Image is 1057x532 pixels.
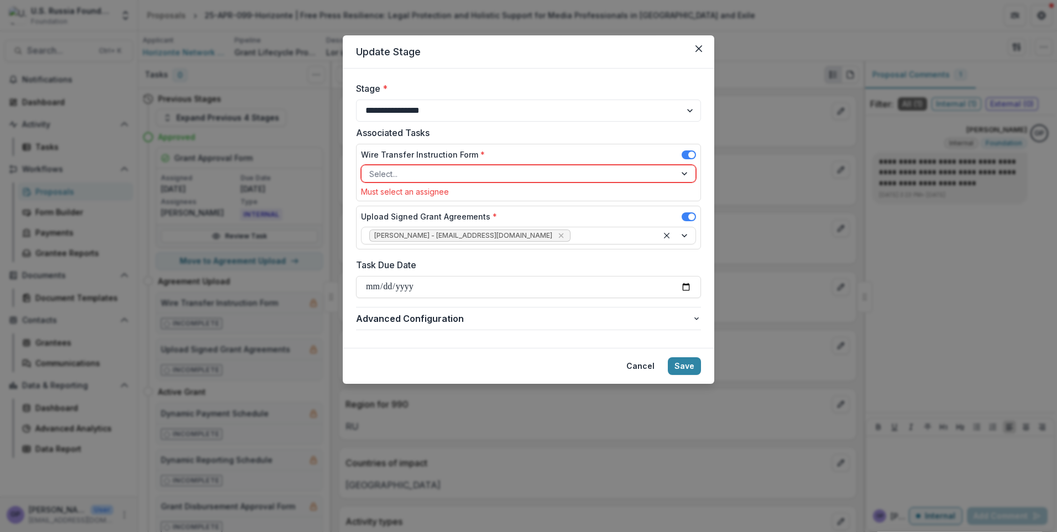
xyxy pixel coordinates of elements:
[356,307,701,330] button: Advanced Configuration
[556,230,567,241] div: Remove Gennady Podolny - gpodolny@usrf.us
[361,211,497,222] label: Upload Signed Grant Agreements
[361,187,696,196] div: Must select an assignee
[668,357,701,375] button: Save
[620,357,661,375] button: Cancel
[356,258,694,272] label: Task Due Date
[374,232,552,239] span: [PERSON_NAME] - [EMAIL_ADDRESS][DOMAIN_NAME]
[356,82,694,95] label: Stage
[343,35,714,69] header: Update Stage
[356,312,692,325] span: Advanced Configuration
[361,149,485,160] label: Wire Transfer Instruction Form
[660,229,673,242] div: Clear selected options
[690,40,708,58] button: Close
[356,126,694,139] label: Associated Tasks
